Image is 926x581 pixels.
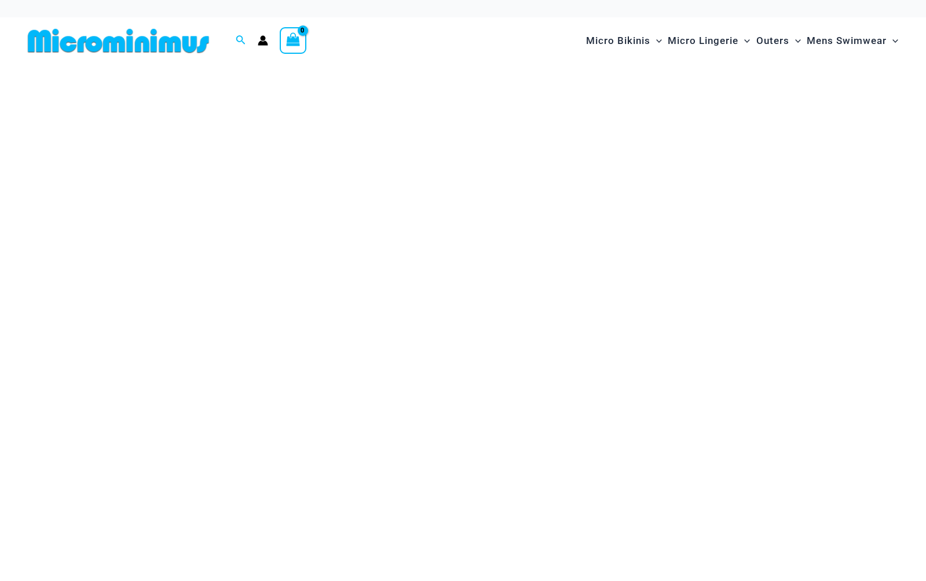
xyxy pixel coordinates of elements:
[804,23,901,58] a: Mens SwimwearMenu ToggleMenu Toggle
[789,26,801,56] span: Menu Toggle
[583,23,665,58] a: Micro BikinisMenu ToggleMenu Toggle
[23,28,214,54] img: MM SHOP LOGO FLAT
[756,26,789,56] span: Outers
[665,23,753,58] a: Micro LingerieMenu ToggleMenu Toggle
[807,26,887,56] span: Mens Swimwear
[753,23,804,58] a: OutersMenu ToggleMenu Toggle
[236,34,246,48] a: Search icon link
[280,27,306,54] a: View Shopping Cart, empty
[258,35,268,46] a: Account icon link
[586,26,650,56] span: Micro Bikinis
[650,26,662,56] span: Menu Toggle
[581,21,903,60] nav: Site Navigation
[887,26,898,56] span: Menu Toggle
[668,26,738,56] span: Micro Lingerie
[738,26,750,56] span: Menu Toggle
